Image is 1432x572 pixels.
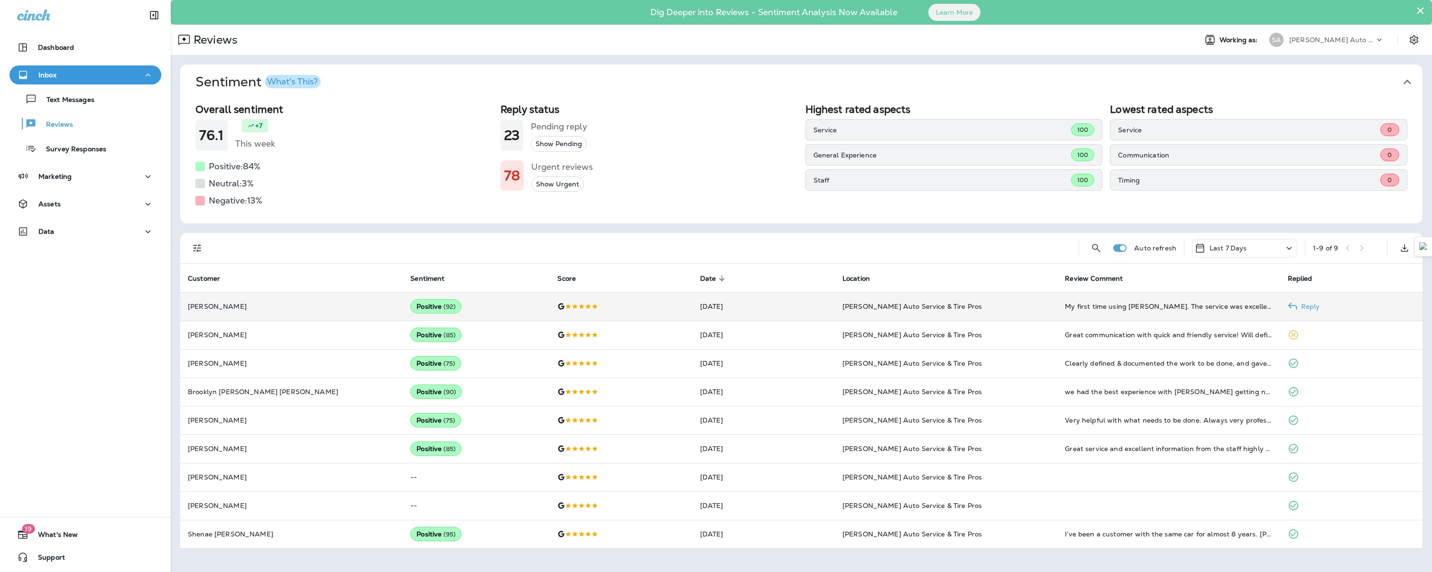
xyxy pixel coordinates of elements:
[188,360,395,367] p: [PERSON_NAME]
[443,303,455,311] span: ( 92 )
[1405,31,1423,48] button: Settings
[1387,126,1392,134] span: 0
[403,463,550,491] td: --
[557,275,576,283] span: Score
[1289,36,1375,44] p: [PERSON_NAME] Auto Service & Tire Pros
[1065,359,1272,368] div: Clearly defined & documented the work to be done, and gave me confidence my truck is in serviceab...
[235,136,275,151] h5: This week
[28,554,65,565] span: Support
[37,120,73,129] p: Reviews
[443,416,455,424] span: ( 75 )
[693,491,835,520] td: [DATE]
[1387,176,1392,184] span: 0
[1288,274,1325,283] span: Replied
[1220,36,1260,44] span: Working as:
[9,167,161,186] button: Marketing
[180,100,1423,223] div: SentimentWhat's This?
[410,275,444,283] span: Sentiment
[188,65,1430,100] button: SentimentWhat's This?
[813,176,1071,184] p: Staff
[1134,244,1176,252] p: Auto refresh
[1419,242,1428,251] img: Detect Auto
[188,303,395,310] p: [PERSON_NAME]
[410,328,462,342] div: Positive
[265,75,321,88] button: What's This?
[443,331,455,339] span: ( 85 )
[1065,444,1272,453] div: Great service and excellent information from the staff highly recommend getting your vehicle repa...
[1077,126,1088,134] span: 100
[1065,275,1123,283] span: Review Comment
[28,531,78,542] span: What's New
[410,527,462,541] div: Positive
[1313,244,1338,252] div: 1 - 9 of 9
[1210,244,1247,252] p: Last 7 Days
[531,136,587,152] button: Show Pending
[557,274,588,283] span: Score
[1065,302,1272,311] div: My first time using Sullivan’s. The service was excellent. Price was fair and they were very comp...
[9,38,161,57] button: Dashboard
[623,11,925,14] p: Dig Deeper into Reviews - Sentiment Analysis Now Available
[813,126,1071,134] p: Service
[195,103,493,115] h2: Overall sentiment
[504,168,520,184] h1: 78
[1118,151,1380,159] p: Communication
[842,416,982,424] span: [PERSON_NAME] Auto Service & Tire Pros
[9,114,161,134] button: Reviews
[443,445,455,453] span: ( 85 )
[38,71,56,79] p: Inbox
[700,275,716,283] span: Date
[504,128,519,143] h1: 23
[1065,274,1135,283] span: Review Comment
[531,159,593,175] h5: Urgent reviews
[500,103,798,115] h2: Reply status
[1288,275,1312,283] span: Replied
[443,360,455,368] span: ( 75 )
[443,530,455,538] span: ( 95 )
[38,173,72,180] p: Marketing
[1110,103,1407,115] h2: Lowest rated aspects
[188,388,395,396] p: Brooklyn [PERSON_NAME] [PERSON_NAME]
[38,44,74,51] p: Dashboard
[1118,126,1380,134] p: Service
[37,145,106,154] p: Survey Responses
[9,89,161,109] button: Text Messages
[188,473,395,481] p: [PERSON_NAME]
[9,222,161,241] button: Data
[188,502,395,509] p: [PERSON_NAME]
[9,525,161,544] button: 19What's New
[805,103,1103,115] h2: Highest rated aspects
[1065,387,1272,397] div: we had the best experience with adrian getting new tires for my car!! 10/10 recommend and we will...
[1077,151,1088,159] span: 100
[22,524,35,534] span: 19
[9,65,161,84] button: Inbox
[842,473,982,481] span: [PERSON_NAME] Auto Service & Tire Pros
[188,445,395,452] p: [PERSON_NAME]
[410,356,461,370] div: Positive
[1087,239,1106,258] button: Search Reviews
[188,274,232,283] span: Customer
[188,331,395,339] p: [PERSON_NAME]
[1065,529,1272,539] div: I’ve been a customer with the same car for almost 8 years. Rick, my service advisor, has always t...
[842,274,882,283] span: Location
[199,128,224,143] h1: 76.1
[842,501,982,510] span: [PERSON_NAME] Auto Service & Tire Pros
[141,6,167,25] button: Collapse Sidebar
[1077,176,1088,184] span: 100
[813,151,1071,159] p: General Experience
[195,74,321,90] h1: Sentiment
[38,200,61,208] p: Assets
[693,434,835,463] td: [DATE]
[410,274,457,283] span: Sentiment
[693,520,835,548] td: [DATE]
[410,442,462,456] div: Positive
[1065,415,1272,425] div: Very helpful with what needs to be done. Always very professional
[842,387,982,396] span: [PERSON_NAME] Auto Service & Tire Pros
[9,548,161,567] button: Support
[410,413,461,427] div: Positive
[188,416,395,424] p: [PERSON_NAME]
[531,119,587,134] h5: Pending reply
[1387,151,1392,159] span: 0
[693,406,835,434] td: [DATE]
[267,77,318,86] div: What's This?
[693,349,835,378] td: [DATE]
